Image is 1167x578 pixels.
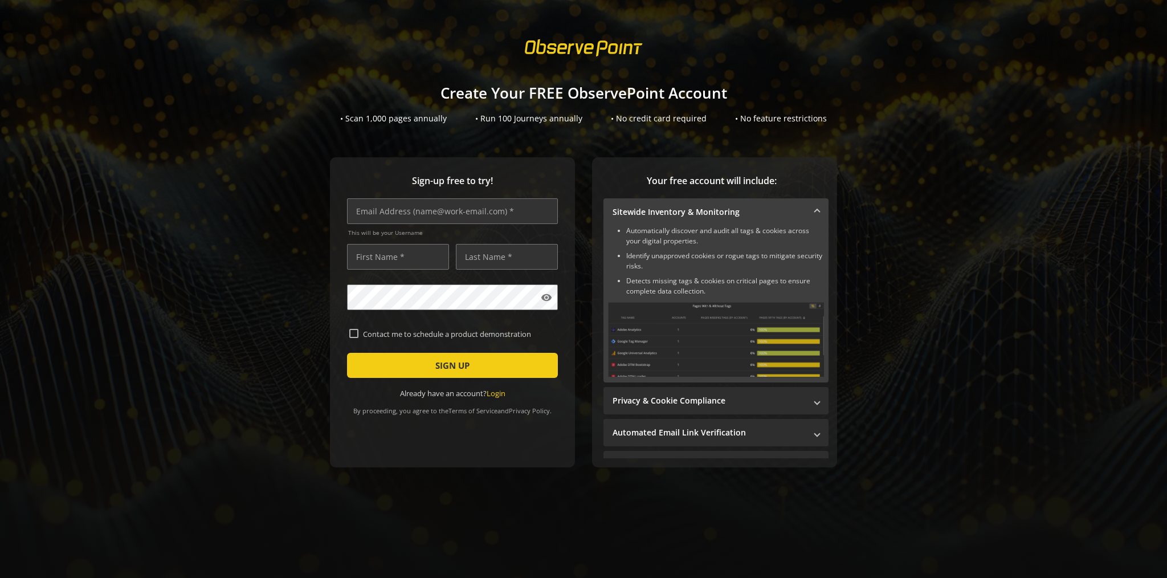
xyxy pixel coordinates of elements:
label: Contact me to schedule a product demonstration [358,329,556,339]
li: Detects missing tags & cookies on critical pages to ensure complete data collection. [626,276,824,296]
mat-expansion-panel-header: Privacy & Cookie Compliance [603,387,829,414]
div: • No credit card required [611,113,707,124]
span: This will be your Username [348,229,558,237]
div: Already have an account? [347,388,558,399]
div: By proceeding, you agree to the and . [347,399,558,415]
input: Email Address (name@work-email.com) * [347,198,558,224]
a: Terms of Service [448,406,497,415]
div: • No feature restrictions [735,113,827,124]
mat-expansion-panel-header: Performance Monitoring with Web Vitals [603,451,829,478]
div: Sitewide Inventory & Monitoring [603,226,829,382]
li: Identify unapproved cookies or rogue tags to mitigate security risks. [626,251,824,271]
span: Your free account will include: [603,174,820,188]
a: Privacy Policy [509,406,550,415]
span: Sign-up free to try! [347,174,558,188]
mat-expansion-panel-header: Sitewide Inventory & Monitoring [603,198,829,226]
button: SIGN UP [347,353,558,378]
img: Sitewide Inventory & Monitoring [608,302,824,377]
input: First Name * [347,244,449,270]
input: Last Name * [456,244,558,270]
div: • Run 100 Journeys annually [475,113,582,124]
mat-expansion-panel-header: Automated Email Link Verification [603,419,829,446]
a: Login [487,388,505,398]
mat-panel-title: Privacy & Cookie Compliance [613,395,806,406]
mat-panel-title: Sitewide Inventory & Monitoring [613,206,806,218]
span: SIGN UP [435,355,470,376]
div: • Scan 1,000 pages annually [340,113,447,124]
mat-panel-title: Automated Email Link Verification [613,427,806,438]
mat-icon: visibility [541,292,552,303]
li: Automatically discover and audit all tags & cookies across your digital properties. [626,226,824,246]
